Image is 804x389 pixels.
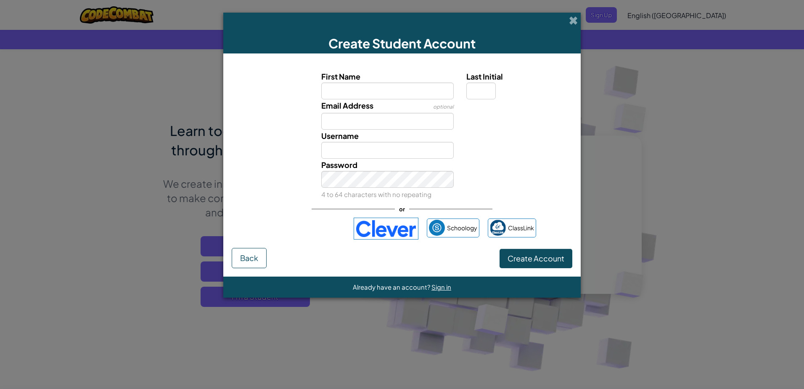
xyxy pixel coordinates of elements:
iframe: Sign in with Google Button [264,219,349,238]
span: or [395,203,409,215]
img: clever-logo-blue.png [354,218,418,240]
img: classlink-logo-small.png [490,220,506,236]
span: optional [433,104,454,110]
span: Create Account [508,253,564,263]
span: Last Initial [466,72,503,81]
span: First Name [321,72,360,81]
span: Schoology [447,222,477,234]
span: Create Student Account [328,35,476,51]
button: Create Account [500,249,572,268]
a: Sign in [431,283,451,291]
span: Password [321,160,357,170]
span: Email Address [321,101,373,110]
img: schoology.png [429,220,445,236]
span: ClassLink [508,222,534,234]
span: Back [240,253,258,263]
span: Username [321,131,359,141]
button: Back [232,248,267,268]
span: Already have an account? [353,283,431,291]
small: 4 to 64 characters with no repeating [321,190,431,198]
